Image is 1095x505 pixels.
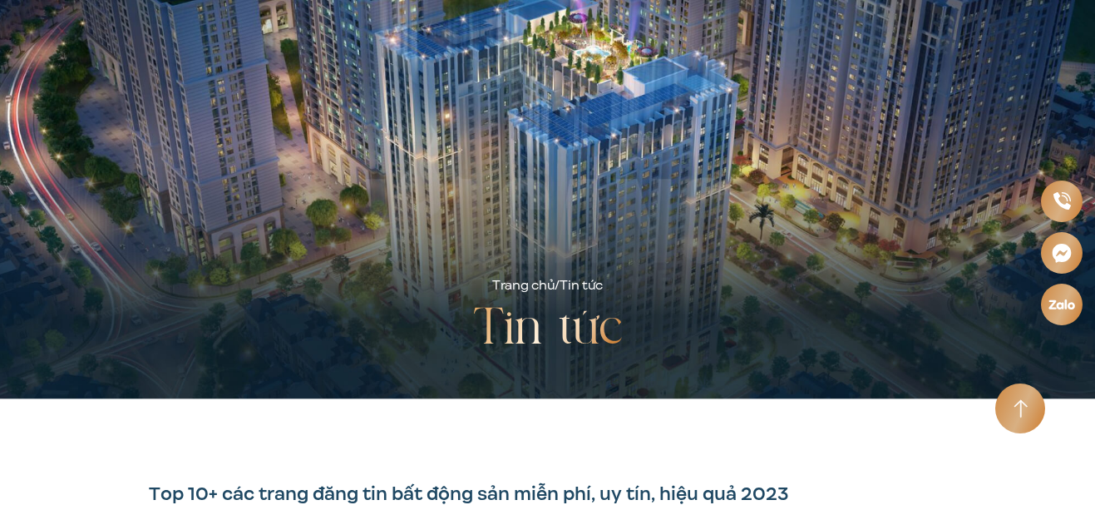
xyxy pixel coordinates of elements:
[473,296,623,363] h2: Tin tức
[560,276,603,295] span: Tin tức
[1053,192,1071,210] img: Phone icon
[1014,399,1028,418] img: Arrow icon
[492,276,603,296] div: /
[1048,299,1076,309] img: Zalo icon
[492,276,555,295] a: Trang chủ
[1051,242,1072,263] img: Messenger icon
